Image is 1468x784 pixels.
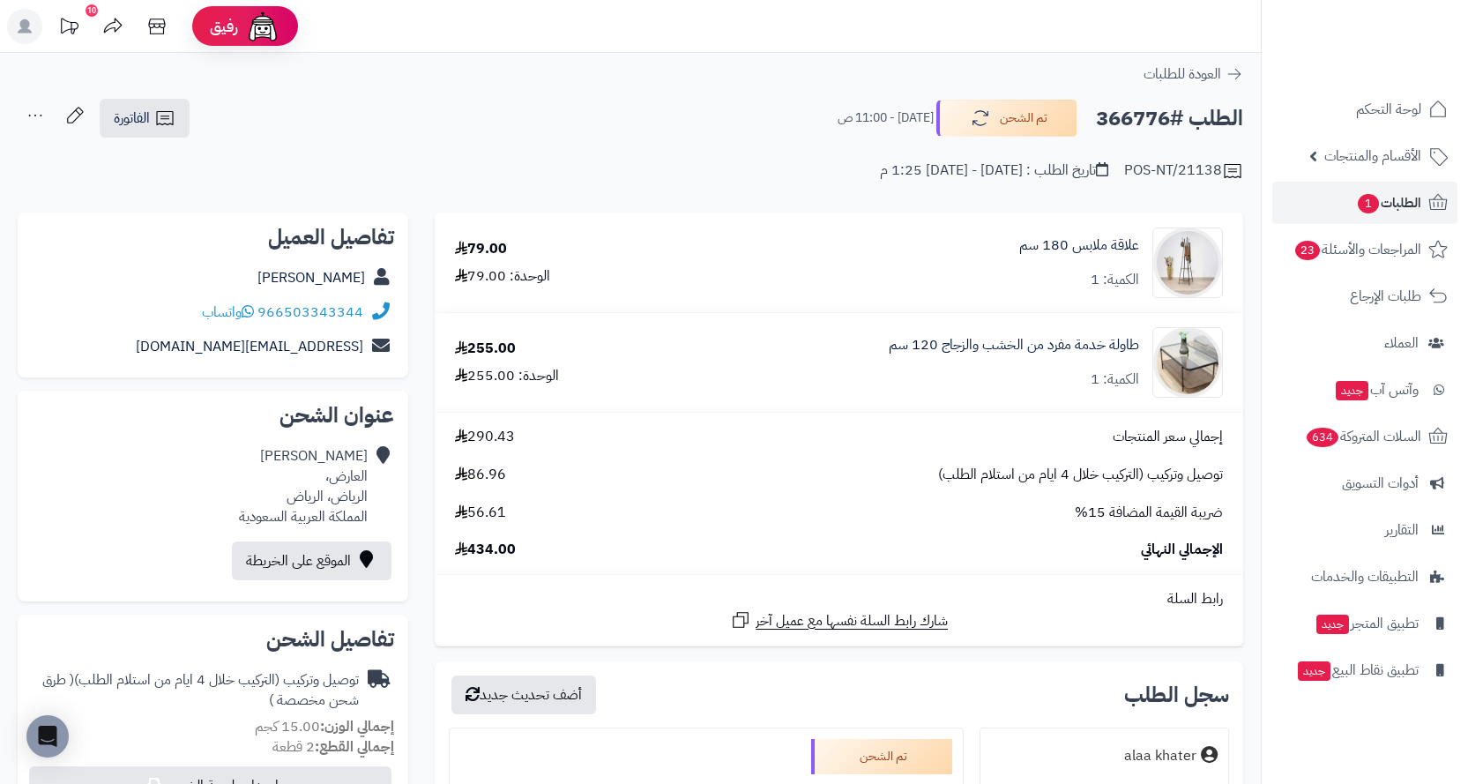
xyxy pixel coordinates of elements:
[255,716,394,737] small: 15.00 كجم
[1384,331,1419,355] span: العملاء
[1342,471,1419,496] span: أدوات التسويق
[1307,428,1338,447] span: 634
[202,302,254,323] a: واتساب
[1272,462,1457,504] a: أدوات التسويق
[938,465,1223,485] span: توصيل وتركيب (التركيب خلال 4 ايام من استلام الطلب)
[1324,144,1421,168] span: الأقسام والمنتجات
[1153,327,1222,398] img: 1751785797-1-90x90.jpg
[889,335,1139,355] a: طاولة خدمة مفرد من الخشب والزجاج 120 سم
[1272,182,1457,224] a: الطلبات1
[811,739,952,774] div: تم الشحن
[1272,322,1457,364] a: العملاء
[1296,658,1419,683] span: تطبيق نقاط البيع
[42,669,359,711] span: ( طرق شحن مخصصة )
[1272,88,1457,131] a: لوحة التحكم
[455,266,550,287] div: الوحدة: 79.00
[1091,270,1139,290] div: الكمية: 1
[1272,415,1457,458] a: السلات المتروكة634
[455,239,507,259] div: 79.00
[32,405,394,426] h2: عنوان الشحن
[455,366,559,386] div: الوحدة: 255.00
[1298,661,1330,681] span: جديد
[232,541,391,580] a: الموقع على الخريطة
[1272,509,1457,551] a: التقارير
[86,4,98,17] div: 10
[257,267,365,288] a: [PERSON_NAME]
[1091,370,1139,390] div: الكمية: 1
[455,427,515,447] span: 290.43
[1293,237,1421,262] span: المراجعات والأسئلة
[455,465,506,485] span: 86.96
[730,609,948,631] a: شارك رابط السلة نفسها مع عميل آخر
[1272,275,1457,317] a: طلبات الإرجاع
[1113,427,1223,447] span: إجمالي سعر المنتجات
[1019,235,1139,256] a: علاقة ملابس 180 سم
[838,109,934,127] small: [DATE] - 11:00 ص
[245,9,280,44] img: ai-face.png
[1356,97,1421,122] span: لوحة التحكم
[1272,556,1457,598] a: التطبيقات والخدمات
[100,99,190,138] a: الفاتورة
[442,589,1236,609] div: رابط السلة
[1096,101,1243,137] h2: الطلب #366776
[239,446,368,526] div: [PERSON_NAME] العارض، الرياض، الرياض المملكة العربية السعودية
[1334,377,1419,402] span: وآتس آب
[1305,424,1421,449] span: السلات المتروكة
[315,736,394,758] strong: إجمالي القطع:
[1144,63,1243,85] a: العودة للطلبات
[1272,649,1457,691] a: تطبيق نقاط البيعجديد
[1124,684,1229,706] h3: سجل الطلب
[1358,194,1379,213] span: 1
[455,503,506,523] span: 56.61
[936,100,1077,137] button: تم الشحن
[1141,540,1223,560] span: الإجمالي النهائي
[1272,369,1457,411] a: وآتس آبجديد
[136,336,363,357] a: [EMAIL_ADDRESS][DOMAIN_NAME]
[1144,63,1221,85] span: العودة للطلبات
[1350,284,1421,309] span: طلبات الإرجاع
[1075,503,1223,523] span: ضريبة القيمة المضافة 15%
[1336,381,1368,400] span: جديد
[32,227,394,248] h2: تفاصيل العميل
[1295,241,1320,260] span: 23
[1272,602,1457,645] a: تطبيق المتجرجديد
[1316,615,1349,634] span: جديد
[210,16,238,37] span: رفيق
[1311,564,1419,589] span: التطبيقات والخدمات
[1385,518,1419,542] span: التقارير
[114,108,150,129] span: الفاتورة
[272,736,394,758] small: 2 قطعة
[1348,48,1451,85] img: logo-2.png
[1356,190,1421,215] span: الطلبات
[756,611,948,631] span: شارك رابط السلة نفسها مع عميل آخر
[320,716,394,737] strong: إجمالي الوزن:
[455,540,516,560] span: 434.00
[32,629,394,650] h2: تفاصيل الشحن
[880,161,1108,181] div: تاريخ الطلب : [DATE] - [DATE] 1:25 م
[455,339,516,359] div: 255.00
[1124,746,1196,766] div: alaa khater
[26,715,69,758] div: Open Intercom Messenger
[1315,611,1419,636] span: تطبيق المتجر
[1272,228,1457,271] a: المراجعات والأسئلة23
[451,676,596,714] button: أضف تحديث جديد
[257,302,363,323] a: 966503343344
[1153,228,1222,298] img: 1747815779-110107010070-90x90.jpg
[32,670,359,711] div: توصيل وتركيب (التركيب خلال 4 ايام من استلام الطلب)
[47,9,91,49] a: تحديثات المنصة
[1124,161,1243,182] div: POS-NT/21138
